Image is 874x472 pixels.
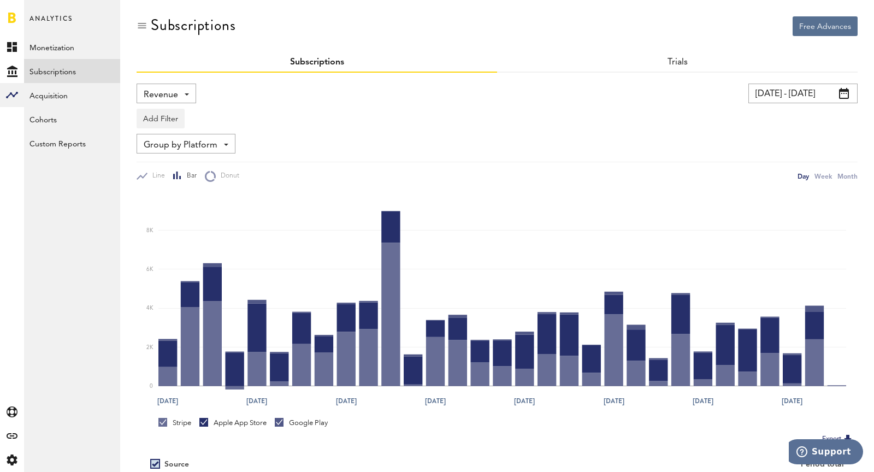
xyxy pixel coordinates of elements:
[782,396,802,406] text: [DATE]
[158,418,191,428] div: Stripe
[819,432,858,446] button: Export
[164,460,189,469] div: Source
[24,131,120,155] a: Custom Reports
[157,396,178,406] text: [DATE]
[151,16,235,34] div: Subscriptions
[150,383,153,389] text: 0
[24,59,120,83] a: Subscriptions
[24,35,120,59] a: Monetization
[144,86,178,104] span: Revenue
[668,58,688,67] a: Trials
[841,433,854,446] img: Export
[604,396,624,406] text: [DATE]
[182,172,197,181] span: Bar
[216,172,239,181] span: Donut
[336,396,357,406] text: [DATE]
[290,58,344,67] a: Subscriptions
[144,136,217,155] span: Group by Platform
[24,107,120,131] a: Cohorts
[137,109,185,128] button: Add Filter
[146,345,153,350] text: 2K
[793,16,858,36] button: Free Advances
[147,172,165,181] span: Line
[275,418,328,428] div: Google Play
[837,170,858,182] div: Month
[146,305,153,311] text: 4K
[246,396,267,406] text: [DATE]
[425,396,446,406] text: [DATE]
[146,228,153,233] text: 8K
[24,83,120,107] a: Acquisition
[199,418,267,428] div: Apple App Store
[693,396,713,406] text: [DATE]
[146,267,153,272] text: 6K
[511,460,844,469] div: Period total
[814,170,832,182] div: Week
[29,12,73,35] span: Analytics
[789,439,863,467] iframe: Opens a widget where you can find more information
[798,170,809,182] div: Day
[514,396,535,406] text: [DATE]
